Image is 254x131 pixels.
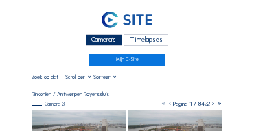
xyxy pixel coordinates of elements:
[124,34,168,46] div: Timelapses
[32,102,65,106] div: Camera 3
[32,91,109,97] div: Rinkoniën / Antwerpen Royerssluis
[173,100,210,107] span: Pagina 1 / 8422
[32,73,58,80] input: Zoek op datum 󰅀
[86,34,122,46] div: Camera's
[89,54,165,66] a: Mijn C-Site
[102,12,152,29] img: C-SITE Logo
[32,10,222,32] a: C-SITE Logo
